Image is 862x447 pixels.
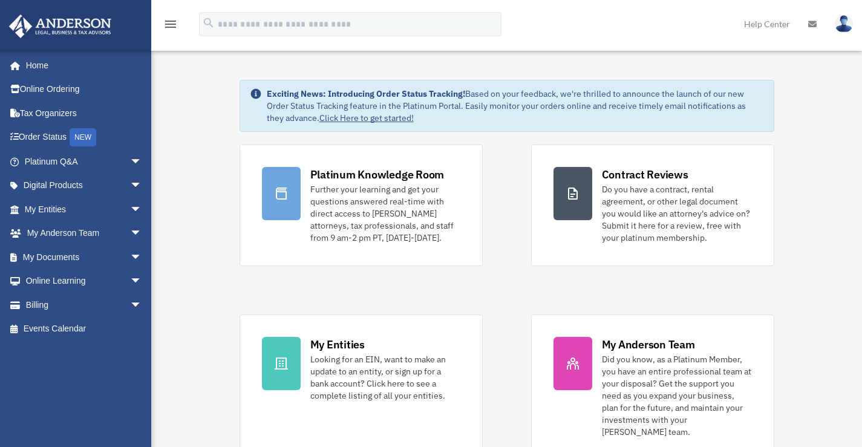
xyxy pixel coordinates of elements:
[8,269,160,293] a: Online Learningarrow_drop_down
[602,167,688,182] div: Contract Reviews
[130,174,154,198] span: arrow_drop_down
[602,337,695,352] div: My Anderson Team
[8,245,160,269] a: My Documentsarrow_drop_down
[130,197,154,222] span: arrow_drop_down
[319,113,414,123] a: Click Here to get started!
[130,149,154,174] span: arrow_drop_down
[202,16,215,30] i: search
[310,353,460,402] div: Looking for an EIN, want to make an update to an entity, or sign up for a bank account? Click her...
[163,17,178,31] i: menu
[130,221,154,246] span: arrow_drop_down
[130,245,154,270] span: arrow_drop_down
[8,221,160,246] a: My Anderson Teamarrow_drop_down
[267,88,764,124] div: Based on your feedback, we're thrilled to announce the launch of our new Order Status Tracking fe...
[602,353,752,438] div: Did you know, as a Platinum Member, you have an entire professional team at your disposal? Get th...
[240,145,483,266] a: Platinum Knowledge Room Further your learning and get your questions answered real-time with dire...
[130,293,154,318] span: arrow_drop_down
[835,15,853,33] img: User Pic
[130,269,154,294] span: arrow_drop_down
[310,337,365,352] div: My Entities
[5,15,115,38] img: Anderson Advisors Platinum Portal
[8,197,160,221] a: My Entitiesarrow_drop_down
[8,149,160,174] a: Platinum Q&Aarrow_drop_down
[8,101,160,125] a: Tax Organizers
[310,183,460,244] div: Further your learning and get your questions answered real-time with direct access to [PERSON_NAM...
[602,183,752,244] div: Do you have a contract, rental agreement, or other legal document you would like an attorney's ad...
[8,53,154,77] a: Home
[70,128,96,146] div: NEW
[8,77,160,102] a: Online Ordering
[267,88,465,99] strong: Exciting News: Introducing Order Status Tracking!
[163,21,178,31] a: menu
[531,145,774,266] a: Contract Reviews Do you have a contract, rental agreement, or other legal document you would like...
[8,174,160,198] a: Digital Productsarrow_drop_down
[8,317,160,341] a: Events Calendar
[310,167,445,182] div: Platinum Knowledge Room
[8,125,160,150] a: Order StatusNEW
[8,293,160,317] a: Billingarrow_drop_down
